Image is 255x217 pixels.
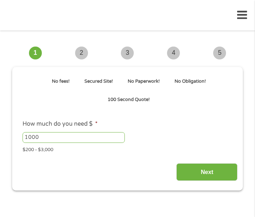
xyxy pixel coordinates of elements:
[23,120,98,128] label: How much do you need $
[84,78,113,85] p: Secured Site!
[23,144,232,154] div: $200 - $3,000
[167,47,180,59] span: 4
[75,47,88,59] span: 2
[175,78,206,85] p: No Obligation!
[108,96,150,103] p: 100 Second Quote!
[128,78,160,85] p: No Paperwork!
[52,78,70,85] p: No fees!
[213,47,226,59] span: 5
[29,47,42,59] span: 1
[176,163,237,181] input: Next
[121,47,134,59] span: 3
